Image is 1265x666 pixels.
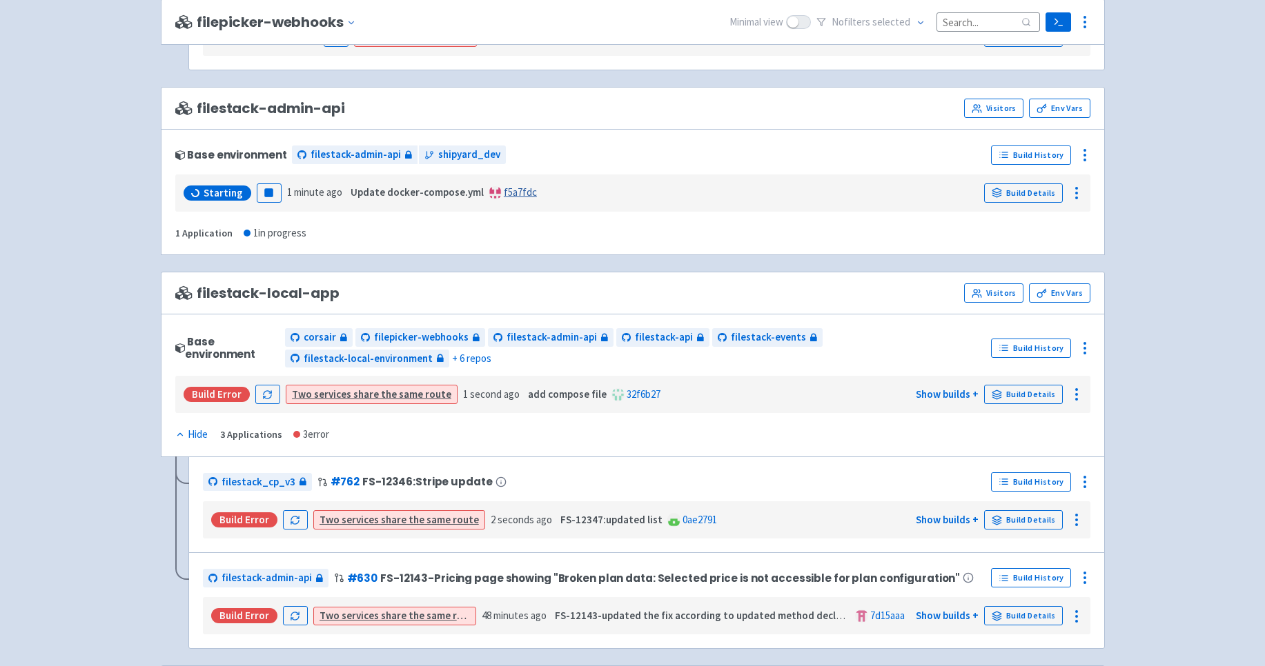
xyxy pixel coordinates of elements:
span: filestack-events [731,330,806,345]
a: Env Vars [1029,99,1090,118]
span: FS-12346:Stripe update [362,476,493,487]
a: Show builds + [916,609,979,622]
a: filestack-admin-api [488,328,614,347]
div: 3 Applications [220,427,282,443]
a: Visitors [964,283,1023,303]
a: Build History [991,145,1071,165]
a: filestack-admin-api [292,145,418,164]
a: Build Details [984,510,1063,529]
span: shipyard_dev [438,147,500,163]
span: filestack-admin-api [311,147,401,163]
strong: FS-12347:updated list [560,513,663,526]
a: Env Vars [1029,283,1090,303]
button: filepicker-webhooks [197,14,361,30]
div: 1 in progress [244,225,306,241]
a: filestack-admin-api [203,569,328,587]
button: Pause [257,183,282,203]
span: filestack-admin-api [507,330,597,345]
a: Build History [991,339,1071,358]
a: #630 [347,571,378,585]
span: filestack-local-environment [304,351,433,367]
div: Build Error [184,387,250,402]
strong: Update docker-compose.yml [351,185,484,199]
span: filestack-api [635,330,693,345]
a: 32f6b27 [627,387,660,401]
a: Two services share the same route [320,513,479,526]
a: corsair [285,328,353,347]
time: 2 seconds ago [491,513,552,526]
a: filestack-events [712,328,823,347]
time: 1 minute ago [287,185,342,199]
a: Build History [991,568,1071,587]
span: filepicker-webhooks [374,330,469,345]
span: Minimal view [729,14,783,30]
a: Terminal [1046,12,1071,32]
div: 1 Application [175,225,233,241]
div: Build Error [211,512,277,527]
input: Search... [937,12,1040,31]
a: Show builds + [916,387,979,401]
a: shipyard_dev [419,145,506,164]
a: Build Details [984,606,1063,625]
span: FS-12143-Pricing page showing "Broken plan data: Selected price is not accessible for plan config... [380,572,960,584]
a: filestack_cp_v3 [203,473,312,492]
a: Two services share the same route [320,609,479,622]
button: Hide [175,427,209,443]
span: filestack-admin-api [175,101,345,117]
a: #762 [331,474,360,489]
span: filestack-local-app [175,285,340,301]
span: selected [872,15,910,28]
strong: FS-12143-updated the fix according to updated method declaration [555,609,870,622]
a: Build History [991,472,1071,492]
a: 0ae2791 [683,513,717,526]
span: Starting [204,186,243,200]
span: corsair [304,330,336,345]
span: filestack-admin-api [222,570,312,586]
div: Build Error [211,608,277,623]
div: 3 error [293,427,329,443]
a: 7d15aaa [870,609,905,622]
a: filestack-local-environment [285,350,449,368]
span: No filter s [832,14,910,30]
a: f5a7fdc [504,185,537,199]
a: Show builds + [916,513,979,526]
div: Base environment [175,336,280,360]
div: Hide [175,427,208,443]
a: Visitors [964,99,1023,118]
a: filepicker-webhooks [355,328,485,347]
span: + 6 repos [452,351,491,367]
a: filestack-api [616,328,709,347]
a: Build Details [984,183,1063,203]
time: 48 minutes ago [482,609,547,622]
time: 1 second ago [463,387,520,401]
strong: add compose file [528,387,607,401]
div: Base environment [175,149,287,161]
span: filestack_cp_v3 [222,474,295,490]
a: Two services share the same route [292,387,451,401]
a: Build Details [984,385,1063,404]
